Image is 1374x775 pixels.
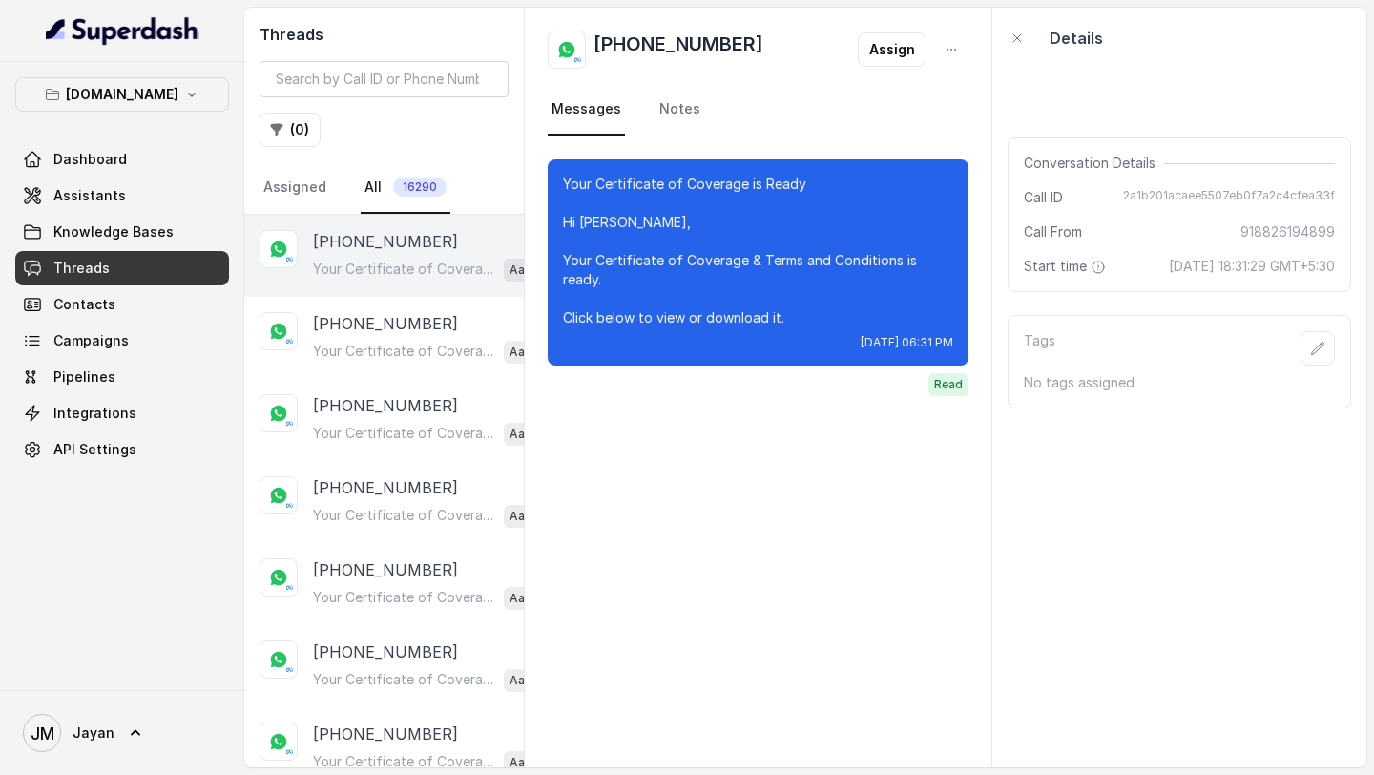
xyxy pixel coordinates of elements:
[53,404,136,423] span: Integrations
[15,215,229,249] a: Knowledge Bases
[1024,257,1110,276] span: Start time
[510,753,538,772] p: Aarti
[15,178,229,213] a: Assistants
[313,588,496,607] p: Your Certificate of Coverage is Ready Hi Prema, Your Certificate of Coverage & Terms and Conditio...
[313,670,496,689] p: Your Certificate of Coverage is Ready Hi [PERSON_NAME], Your Certificate of Coverage & Terms and ...
[858,32,926,67] button: Assign
[15,432,229,467] a: API Settings
[260,113,321,147] button: (0)
[361,162,450,214] a: All16290
[313,558,458,581] p: [PHONE_NUMBER]
[260,162,330,214] a: Assigned
[313,640,458,663] p: [PHONE_NUMBER]
[15,360,229,394] a: Pipelines
[313,424,496,443] p: Your Certificate of Coverage is Ready Hi [PERSON_NAME], Your Certificate of Coverage & Terms and ...
[260,61,509,97] input: Search by Call ID or Phone Number
[313,394,458,417] p: [PHONE_NUMBER]
[313,476,458,499] p: [PHONE_NUMBER]
[53,440,136,459] span: API Settings
[928,373,968,396] span: Read
[313,752,496,771] p: Your Certificate of Coverage is Ready Hi [PERSON_NAME], Your Certificate of Coverage & Terms and ...
[53,295,115,314] span: Contacts
[53,150,127,169] span: Dashboard
[313,723,458,745] p: [PHONE_NUMBER]
[313,342,496,361] p: Your Certificate of Coverage is Ready Hi [PERSON_NAME], Your Certificate of Coverage & Terms and ...
[15,77,229,112] button: [DOMAIN_NAME]
[260,23,509,46] h2: Threads
[46,15,199,46] img: light.svg
[548,84,625,136] a: Messages
[53,222,174,241] span: Knowledge Bases
[548,84,968,136] nav: Tabs
[15,396,229,430] a: Integrations
[15,142,229,177] a: Dashboard
[510,343,538,362] p: Aarti
[510,425,538,444] p: Aarti
[1024,331,1055,366] p: Tags
[53,367,115,387] span: Pipelines
[1024,222,1082,241] span: Call From
[66,83,178,106] p: [DOMAIN_NAME]
[73,723,114,743] span: Jayan
[15,251,229,285] a: Threads
[53,186,126,205] span: Assistants
[53,331,129,350] span: Campaigns
[15,287,229,322] a: Contacts
[563,175,953,327] p: Your Certificate of Coverage is Ready Hi [PERSON_NAME], Your Certificate of Coverage & Terms and ...
[510,671,538,690] p: Aarti
[1123,188,1335,207] span: 2a1b201acaee5507eb0f7a2c4cfea33f
[260,162,509,214] nav: Tabs
[1240,222,1335,241] span: 918826194899
[1024,188,1063,207] span: Call ID
[1050,27,1103,50] p: Details
[861,335,953,350] span: [DATE] 06:31 PM
[1024,373,1335,392] p: No tags assigned
[53,259,110,278] span: Threads
[313,506,496,525] p: Your Certificate of Coverage is Ready Hi Neha, Your Certificate of Coverage & Terms and Condition...
[510,261,538,280] p: Aarti
[510,507,538,526] p: Aarti
[1169,257,1335,276] span: [DATE] 18:31:29 GMT+5:30
[593,31,763,69] h2: [PHONE_NUMBER]
[393,178,447,197] span: 16290
[31,723,54,744] text: JM
[313,260,496,279] p: Your Certificate of Coverage is Ready Hi [PERSON_NAME], Your Certificate of Coverage & Terms and ...
[656,84,704,136] a: Notes
[1024,154,1163,173] span: Conversation Details
[313,312,458,335] p: [PHONE_NUMBER]
[15,706,229,760] a: Jayan
[313,230,458,253] p: [PHONE_NUMBER]
[510,589,538,608] p: Aarti
[15,324,229,358] a: Campaigns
